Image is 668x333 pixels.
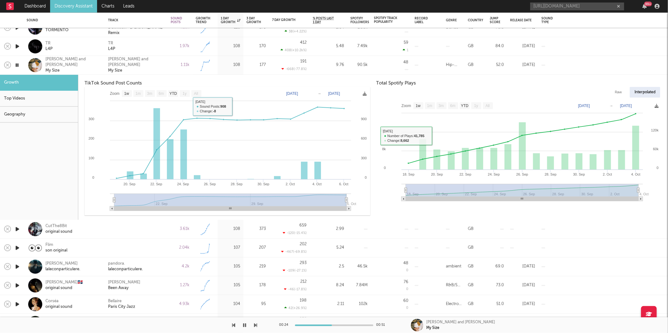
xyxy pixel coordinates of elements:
div: R&B/Soul [446,282,462,289]
div: TORMENTO [45,28,74,33]
text: 0 [384,166,386,170]
div: Electronic [446,300,462,308]
text: [DATE] [286,91,298,96]
text: [DATE] [620,104,632,108]
div: [PERSON_NAME] and [PERSON_NAME] [45,57,100,68]
text: Zoom [110,91,120,96]
div: CutThe8Bit [45,223,72,229]
div: 0 [406,269,408,272]
div: 104 [221,300,240,308]
div: 408 ( +10.2k % ) [281,48,307,52]
div: Bellaire [108,299,122,304]
text: 6. Oct [347,202,356,206]
div: 198 [300,299,307,303]
div: 99 + [644,2,652,6]
div: laleconparticulere. [45,267,80,272]
div: 84.0 [490,43,504,50]
a: Corséaoriginal sound [45,299,72,310]
text: 1y [183,91,187,96]
div: 0 [406,288,408,291]
a: CutThe8Bitoriginal sound [45,223,72,235]
a: Definition - [PERSON_NAME] Remix [108,25,164,36]
text: 600 [361,136,367,140]
div: Hip-Hop/Rap [446,61,462,69]
text: 1m [136,91,141,96]
div: [DATE] [510,300,535,308]
text: 28. Sep [231,182,243,186]
div: [DATE] [510,24,535,31]
div: Raw [610,87,627,98]
div: -467 ( -69.8 % ) [281,250,307,254]
div: TikTok Sound Post Counts [85,79,370,87]
div: 90.5k [350,61,368,69]
div: 48 [403,60,408,64]
div: 2.11 [313,300,344,308]
div: 105 [221,263,240,270]
div: [PERSON_NAME] and [PERSON_NAME] [427,320,495,325]
a: My Size [108,68,122,74]
div: son original [45,248,67,254]
text: 16k [380,128,386,132]
div: 373 [246,225,266,233]
text: 1m [427,104,432,108]
text: 6m [159,91,164,96]
a: [PERSON_NAME] [108,280,140,285]
div: 1 [403,48,408,52]
a: TRL4P [45,41,53,52]
div: 110 [221,24,240,31]
div: Growth Trend [196,17,211,24]
text: 24. Sep [177,182,189,186]
text: 300 [89,117,94,121]
div: original sound [45,229,72,235]
a: kobe_mane2.0TORMENTO [45,22,74,33]
div: GB [468,244,474,252]
text: → [318,91,321,96]
text: 1w [124,91,129,96]
text: 6m [450,104,455,108]
div: TR [45,41,53,46]
text: 1y [474,104,478,108]
h3: Total Spotify Plays [376,79,662,87]
text: 0 [365,176,367,179]
div: 212 [300,280,307,284]
div: [DATE] [510,43,535,50]
text: YTD [461,104,469,108]
div: Spotify Track Popularity [374,16,399,24]
div: TR [108,41,113,46]
div: 412 [300,41,307,45]
text: All [485,104,489,108]
div: 659 [299,223,307,228]
div: 573 [246,24,266,31]
div: 7.84M [350,282,368,289]
text: 20. Sep [431,172,443,176]
text: 30. Sep [573,172,585,176]
div: Been Away [108,285,129,291]
div: -109 ( -27.1 % ) [283,269,307,273]
div: 2.5 [313,263,344,270]
div: 2.04k [171,244,189,252]
div: 8.24 [313,282,344,289]
div: 0 [406,306,408,310]
div: 178 [246,282,266,289]
div: ambient [446,263,461,270]
a: [PERSON_NAME] and [PERSON_NAME]My Size [45,57,100,74]
div: Flim [45,242,67,248]
text: 22. Sep [459,172,471,176]
div: 4.93k [171,300,189,308]
div: 1 Day Growth [221,17,241,24]
input: Search for artists [530,3,624,10]
div: Sound Posts [171,17,182,24]
div: Release Date [510,18,532,22]
text: 0 [92,176,94,179]
text: Zoom [401,104,411,108]
div: Interpolated [630,87,660,98]
div: 108 [221,61,240,69]
text: 100 [89,156,94,160]
div: 4.2k [171,263,189,270]
div: [PERSON_NAME]🇩🇴 [45,280,83,285]
div: 52.0 [490,61,504,69]
div: 95 [246,300,266,308]
div: 51.0 [490,300,504,308]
